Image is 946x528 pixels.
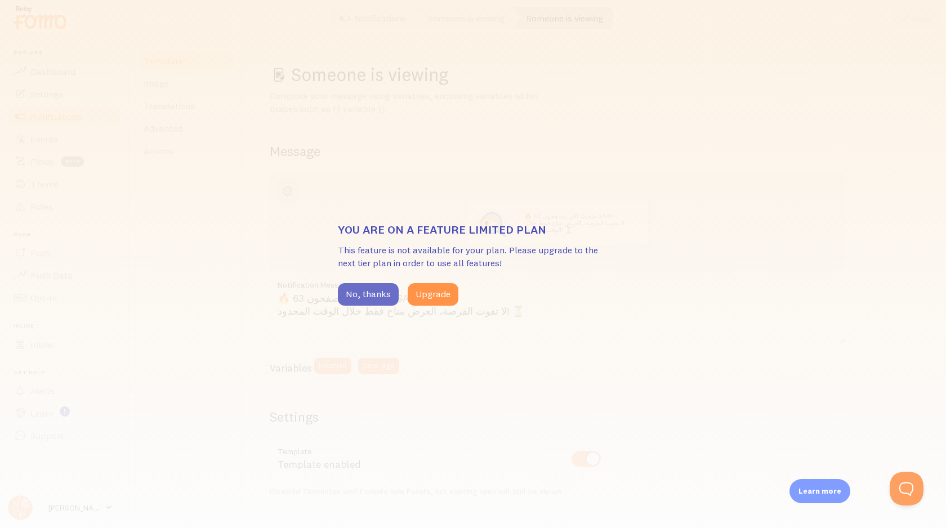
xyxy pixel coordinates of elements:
[890,472,923,505] iframe: Help Scout Beacon - Open
[338,222,608,237] h3: You are on a feature limited plan
[338,283,399,306] button: No, thanks
[338,244,608,270] p: This feature is not available for your plan. Please upgrade to the next tier plan in order to use...
[798,486,841,496] p: Learn more
[408,283,458,306] button: Upgrade
[789,479,850,503] div: Learn more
